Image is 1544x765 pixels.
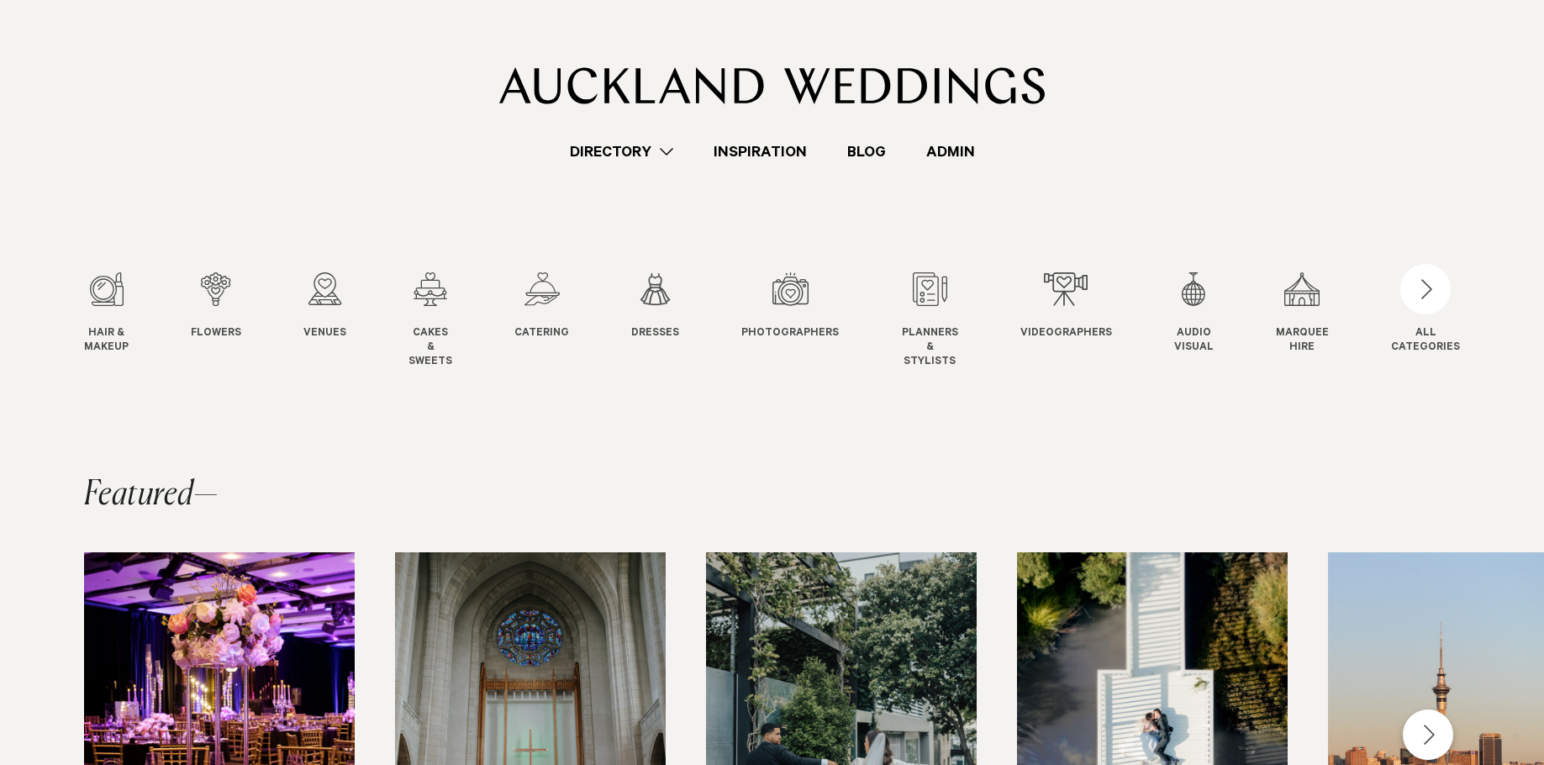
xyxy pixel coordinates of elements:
[1174,272,1247,369] swiper-slide: 10 / 12
[1391,327,1460,356] div: ALL CATEGORIES
[408,272,486,369] swiper-slide: 4 / 12
[191,272,241,341] a: Flowers
[1276,327,1329,356] span: Marquee Hire
[1020,272,1112,341] a: Videographers
[84,272,129,356] a: Hair & Makeup
[902,327,958,369] span: Planners & Stylists
[303,327,346,341] span: Venues
[84,272,162,369] swiper-slide: 1 / 12
[84,327,129,356] span: Hair & Makeup
[741,327,839,341] span: Photographers
[191,272,275,369] swiper-slide: 2 / 12
[514,272,603,369] swiper-slide: 5 / 12
[631,272,679,341] a: Dresses
[1276,272,1362,369] swiper-slide: 11 / 12
[191,327,241,341] span: Flowers
[499,67,1045,104] img: Auckland Weddings Logo
[902,272,958,369] a: Planners & Stylists
[408,327,452,369] span: Cakes & Sweets
[906,140,995,163] a: Admin
[1020,272,1146,369] swiper-slide: 9 / 12
[902,272,992,369] swiper-slide: 8 / 12
[408,272,452,369] a: Cakes & Sweets
[1276,272,1329,356] a: Marquee Hire
[741,272,839,341] a: Photographers
[1020,327,1112,341] span: Videographers
[827,140,906,163] a: Blog
[693,140,827,163] a: Inspiration
[303,272,380,369] swiper-slide: 3 / 12
[1174,327,1214,356] span: Audio Visual
[631,327,679,341] span: Dresses
[631,272,713,369] swiper-slide: 6 / 12
[1391,272,1460,351] button: ALLCATEGORIES
[550,140,693,163] a: Directory
[303,272,346,341] a: Venues
[741,272,872,369] swiper-slide: 7 / 12
[84,478,219,512] h2: Featured
[514,327,569,341] span: Catering
[514,272,569,341] a: Catering
[1174,272,1214,356] a: Audio Visual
